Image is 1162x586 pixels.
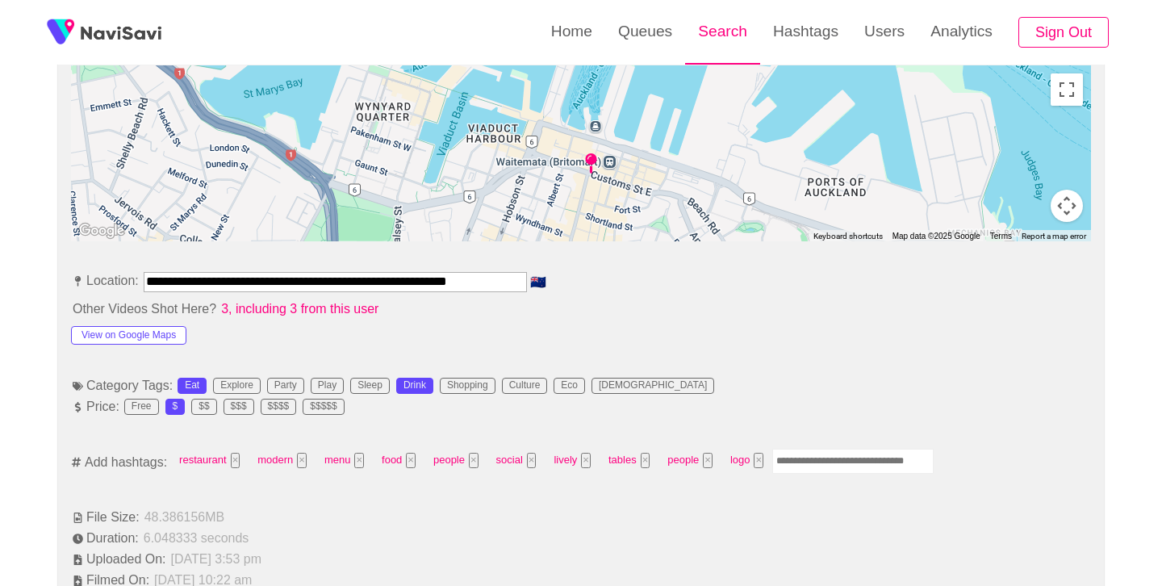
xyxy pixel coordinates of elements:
button: Tag at index 2 with value 2938 focussed. Press backspace to remove [354,453,364,468]
span: [DATE] 3:53 pm [169,552,263,567]
div: Eco [561,380,578,391]
button: View on Google Maps [71,326,186,345]
div: $ [173,401,178,412]
span: people [663,448,717,473]
span: logo [725,448,768,473]
div: [DEMOGRAPHIC_DATA] [599,380,707,391]
button: Tag at index 6 with value 2438 focussed. Press backspace to remove [581,453,591,468]
button: Tag at index 5 with value 2294 focussed. Press backspace to remove [527,453,537,468]
div: Shopping [447,380,488,391]
button: Tag at index 4 with value 2457 focussed. Press backspace to remove [469,453,479,468]
a: View on Google Maps [71,327,186,341]
span: modern [253,448,311,473]
span: Location: [71,274,140,288]
span: Uploaded On: [71,552,168,567]
div: Explore [220,380,253,391]
div: $$$$ [268,401,290,412]
span: File Size: [71,510,141,525]
a: Open this area in Google Maps (opens a new window) [75,220,128,241]
button: Sign Out [1018,17,1109,48]
button: Map camera controls [1051,190,1083,222]
span: Price: [71,400,121,414]
span: 3, including 3 from this user [219,302,380,316]
div: Culture [509,380,541,391]
div: Free [132,401,152,412]
img: fireSpot [40,12,81,52]
span: lively [549,448,596,473]
a: Terms (opens in new tab) [990,232,1012,241]
button: Tag at index 9 with value logo focussed. Press backspace to remove [754,453,763,468]
div: Play [318,380,336,391]
span: Other Videos Shot Here? [71,302,218,316]
span: Add hashtags: [83,455,169,470]
div: Party [274,380,297,391]
div: Eat [185,380,199,391]
div: $$ [199,401,209,412]
button: Tag at index 7 with value 2443 focussed. Press backspace to remove [641,453,650,468]
span: Map data ©2025 Google [892,232,980,241]
span: menu [320,448,369,473]
button: Toggle fullscreen view [1051,73,1083,106]
button: Tag at index 3 with value 45 focussed. Press backspace to remove [406,453,416,468]
span: social [491,448,541,473]
span: people [428,448,483,473]
span: food [377,448,420,473]
span: 6.048333 seconds [142,531,251,546]
span: 🇳🇿 [529,276,548,289]
span: restaurant [174,448,245,473]
button: Keyboard shortcuts [813,231,883,242]
img: fireSpot [81,24,161,40]
div: $$$$$ [310,401,336,412]
span: Duration: [71,531,140,546]
a: Report a map error [1022,232,1086,241]
img: Google [75,220,128,241]
span: 48.386156 MB [143,510,226,525]
div: $$$ [231,401,247,412]
button: Tag at index 1 with value 2390 focussed. Press backspace to remove [297,453,307,468]
div: Drink [403,380,426,391]
input: Enter tag here and press return [772,449,934,474]
button: Tag at index 8 with value people focussed. Press backspace to remove [703,453,713,468]
div: Sleep [357,380,382,391]
span: tables [604,448,654,473]
button: Tag at index 0 with value 73 focussed. Press backspace to remove [231,453,240,468]
span: Category Tags: [71,379,174,393]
